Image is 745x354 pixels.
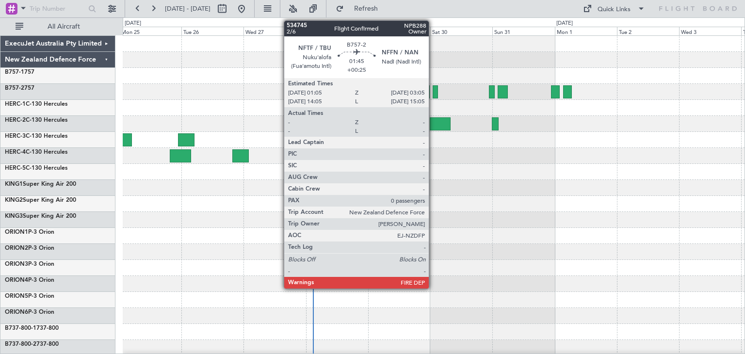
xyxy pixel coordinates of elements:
div: Sun 31 [492,27,554,35]
a: KING2Super King Air 200 [5,197,76,203]
span: HERC-2 [5,117,26,123]
span: ORION1 [5,229,28,235]
span: ORION3 [5,261,28,267]
a: ORION3P-3 Orion [5,261,54,267]
div: Mon 1 [555,27,617,35]
a: B757-1757 [5,69,34,75]
div: Wed 3 [679,27,741,35]
a: ORION2P-3 Orion [5,245,54,251]
span: HERC-4 [5,149,26,155]
a: HERC-3C-130 Hercules [5,133,67,139]
a: ORION1P-3 Orion [5,229,54,235]
a: HERC-4C-130 Hercules [5,149,67,155]
div: [DATE] [556,19,573,28]
div: Wed 27 [243,27,306,35]
span: B757-2 [5,85,24,91]
input: Trip Number [30,1,85,16]
span: HERC-1 [5,101,26,107]
span: [DATE] - [DATE] [165,4,211,13]
span: ORION5 [5,293,28,299]
span: KING1 [5,181,23,187]
a: HERC-2C-130 Hercules [5,117,67,123]
a: ORION4P-3 Orion [5,277,54,283]
button: Quick Links [578,1,650,16]
a: ORION6P-3 Orion [5,309,54,315]
span: HERC-3 [5,133,26,139]
a: KING1Super King Air 200 [5,181,76,187]
span: ORION6 [5,309,28,315]
div: Quick Links [598,5,631,15]
span: All Aircraft [25,23,102,30]
div: [DATE] [125,19,141,28]
span: B757-1 [5,69,24,75]
div: Thu 28 [306,27,368,35]
button: All Aircraft [11,19,105,34]
div: Tue 26 [181,27,243,35]
span: B737-800-1 [5,325,36,331]
span: KING2 [5,197,23,203]
span: ORION2 [5,245,28,251]
div: Tue 2 [617,27,679,35]
button: Refresh [331,1,389,16]
a: HERC-1C-130 Hercules [5,101,67,107]
a: B737-800-1737-800 [5,325,59,331]
a: KING3Super King Air 200 [5,213,76,219]
a: B737-800-2737-800 [5,341,59,347]
span: KING3 [5,213,23,219]
span: HERC-5 [5,165,26,171]
div: Fri 29 [368,27,430,35]
div: Sat 30 [430,27,492,35]
div: Mon 25 [119,27,181,35]
span: ORION4 [5,277,28,283]
a: B757-2757 [5,85,34,91]
span: B737-800-2 [5,341,36,347]
span: Refresh [346,5,387,12]
a: HERC-5C-130 Hercules [5,165,67,171]
a: ORION5P-3 Orion [5,293,54,299]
